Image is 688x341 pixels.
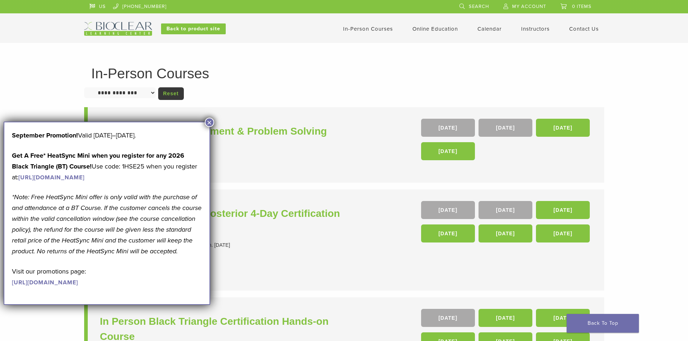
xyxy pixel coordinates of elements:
[205,118,214,127] button: Close
[100,206,346,236] a: Core Anterior & Core Posterior 4-Day Certification Course
[12,266,202,288] p: Visit our promotions page:
[479,224,532,242] a: [DATE]
[421,119,475,137] a: [DATE]
[536,224,590,242] a: [DATE]
[161,23,226,34] a: Back to product site
[12,150,202,183] p: Use code: 1HSE25 when you register at:
[421,201,592,246] div: , , , , ,
[421,119,592,164] div: , , ,
[100,124,346,154] a: Complex Case Management & Problem Solving With Bioclear
[479,119,532,137] a: [DATE]
[12,279,78,286] a: [URL][DOMAIN_NAME]
[521,26,550,32] a: Instructors
[479,309,532,327] a: [DATE]
[91,66,597,80] h1: In-Person Courses
[84,22,152,36] img: Bioclear
[18,174,85,181] a: [URL][DOMAIN_NAME]
[12,193,202,255] em: *Note: Free HeatSync Mini offer is only valid with the purchase of and attendance at a BT Course....
[421,309,475,327] a: [DATE]
[421,142,475,160] a: [DATE]
[477,26,502,32] a: Calendar
[536,201,590,219] a: [DATE]
[412,26,458,32] a: Online Education
[343,26,393,32] a: In-Person Courses
[536,309,590,327] a: [DATE]
[100,241,346,249] div: 4-Day Core Anterior & Core Posterior Certification. [DATE]
[421,224,475,242] a: [DATE]
[12,131,78,139] b: September Promotion!
[12,130,202,141] p: Valid [DATE]–[DATE].
[567,314,639,333] a: Back To Top
[479,201,532,219] a: [DATE]
[569,26,599,32] a: Contact Us
[158,87,184,100] a: Reset
[572,4,592,9] span: 0 items
[12,152,184,170] strong: Get A Free* HeatSync Mini when you register for any 2026 Black Triangle (BT) Course!
[421,201,475,219] a: [DATE]
[512,4,546,9] span: My Account
[469,4,489,9] span: Search
[536,119,590,137] a: [DATE]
